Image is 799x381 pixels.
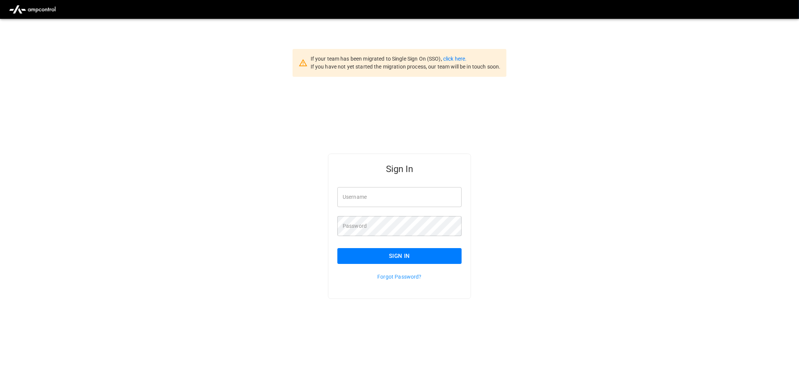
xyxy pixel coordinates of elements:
span: If you have not yet started the migration process, our team will be in touch soon. [311,64,501,70]
span: If your team has been migrated to Single Sign On (SSO), [311,56,443,62]
a: click here. [443,56,467,62]
button: Sign In [337,248,462,264]
h5: Sign In [337,163,462,175]
p: Forgot Password? [337,273,462,280]
img: ampcontrol.io logo [6,2,59,17]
